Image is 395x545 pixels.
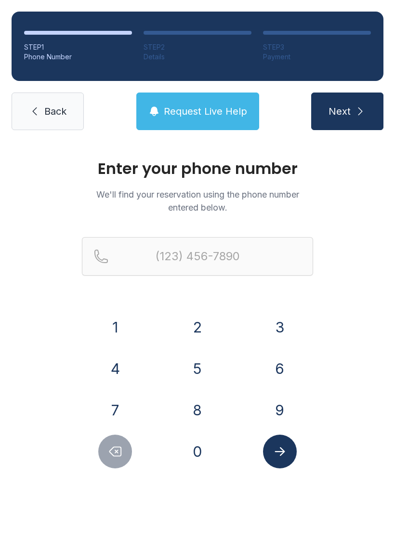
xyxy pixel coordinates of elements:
[263,52,371,62] div: Payment
[98,352,132,385] button: 4
[181,310,214,344] button: 2
[263,310,297,344] button: 3
[263,435,297,468] button: Submit lookup form
[263,352,297,385] button: 6
[329,105,351,118] span: Next
[181,393,214,427] button: 8
[263,42,371,52] div: STEP 3
[44,105,66,118] span: Back
[98,435,132,468] button: Delete number
[263,393,297,427] button: 9
[181,435,214,468] button: 0
[98,393,132,427] button: 7
[144,42,251,52] div: STEP 2
[24,42,132,52] div: STEP 1
[181,352,214,385] button: 5
[82,237,313,276] input: Reservation phone number
[24,52,132,62] div: Phone Number
[98,310,132,344] button: 1
[144,52,251,62] div: Details
[82,188,313,214] p: We'll find your reservation using the phone number entered below.
[164,105,247,118] span: Request Live Help
[82,161,313,176] h1: Enter your phone number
